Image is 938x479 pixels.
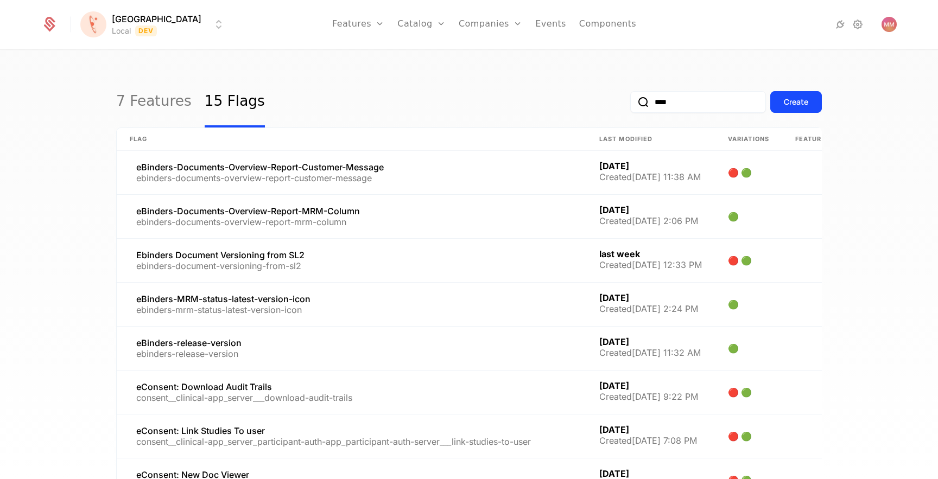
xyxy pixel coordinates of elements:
span: Dev [135,25,157,36]
img: Marko Milosavljevic [882,17,897,32]
button: Open user button [882,17,897,32]
th: Variations [715,128,782,151]
a: 15 Flags [205,76,265,127]
a: Settings [851,18,864,31]
img: Florence [80,11,106,37]
div: Create [784,97,808,107]
a: Integrations [834,18,847,31]
button: Create [770,91,822,113]
a: 7 Features [116,76,192,127]
div: Local [112,25,131,36]
th: Flag [117,128,586,151]
span: [GEOGRAPHIC_DATA] [112,12,201,25]
th: Last Modified [586,128,715,151]
th: Feature [782,128,839,151]
button: Select environment [84,12,225,36]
